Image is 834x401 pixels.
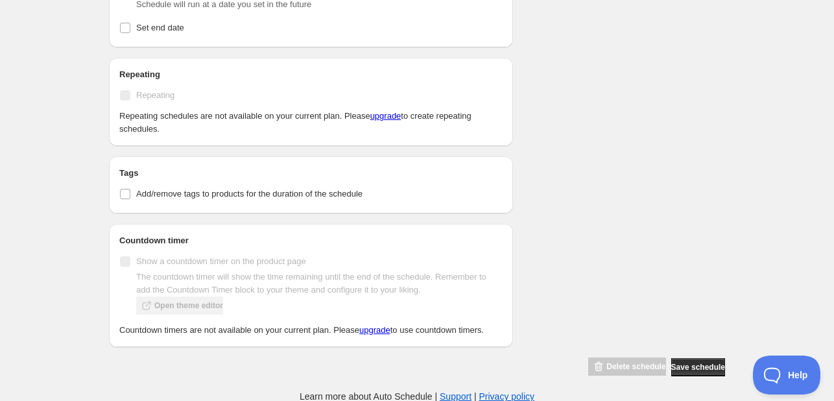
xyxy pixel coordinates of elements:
h2: Repeating [119,68,503,81]
a: upgrade [359,325,390,335]
a: upgrade [370,111,401,121]
span: Show a countdown timer on the product page [136,256,306,266]
h2: Tags [119,167,503,180]
span: Save schedule [671,362,725,372]
p: Repeating schedules are not available on your current plan. Please to create repeating schedules. [119,110,503,136]
p: Countdown timers are not available on your current plan. Please to use countdown timers. [119,324,503,337]
p: The countdown timer will show the time remaining until the end of the schedule. Remember to add t... [136,271,503,297]
iframe: Toggle Customer Support [753,356,821,395]
button: Save schedule [671,358,725,376]
span: Set end date [136,23,184,32]
span: Add/remove tags to products for the duration of the schedule [136,189,363,199]
h2: Countdown timer [119,234,503,247]
span: Repeating [136,90,174,100]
